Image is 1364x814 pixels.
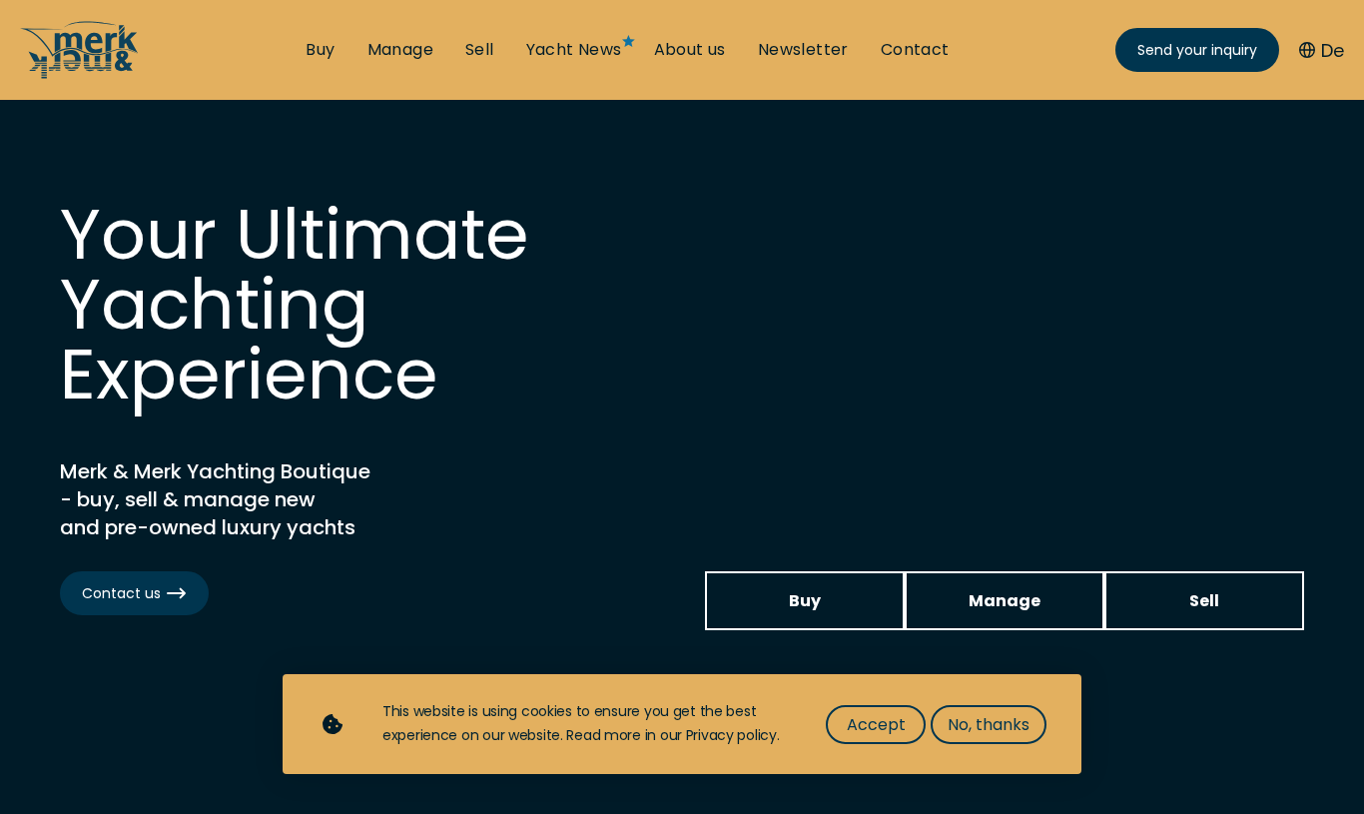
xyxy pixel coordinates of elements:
a: Send your inquiry [1115,28,1279,72]
span: Sell [1189,588,1219,613]
div: This website is using cookies to ensure you get the best experience on our website. Read more in ... [382,700,786,748]
button: De [1299,37,1344,64]
a: Contact [881,39,950,61]
a: Sell [465,39,494,61]
a: Buy [306,39,335,61]
span: Manage [969,588,1040,613]
span: Send your inquiry [1137,40,1257,61]
button: Accept [826,705,926,744]
a: Newsletter [758,39,849,61]
span: Buy [789,588,821,613]
a: Manage [905,571,1104,630]
a: Contact us [60,571,209,615]
h1: Your Ultimate Yachting Experience [60,200,659,409]
a: Buy [705,571,905,630]
h2: Merk & Merk Yachting Boutique - buy, sell & manage new and pre-owned luxury yachts [60,457,559,541]
a: Sell [1104,571,1304,630]
a: Yacht News [526,39,622,61]
button: No, thanks [931,705,1046,744]
a: Privacy policy [686,725,777,745]
a: About us [654,39,726,61]
span: No, thanks [948,712,1029,737]
a: Manage [367,39,433,61]
span: Accept [847,712,906,737]
span: Contact us [82,583,187,604]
